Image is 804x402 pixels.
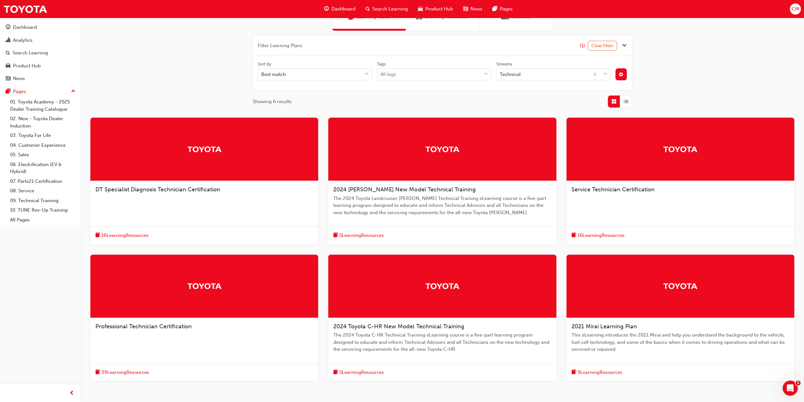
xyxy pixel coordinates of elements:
[496,61,512,67] div: Streams
[6,25,10,30] span: guage-icon
[377,61,386,67] div: Tags
[319,3,360,15] a: guage-iconDashboard
[365,70,369,78] span: down-icon
[463,5,468,13] span: news-icon
[339,232,384,239] span: 5 Learning Resources
[603,70,608,78] span: down-icon
[6,89,10,95] span: pages-icon
[8,131,78,140] a: 03. Toyota For Life
[13,49,48,57] div: Search Learning
[261,71,286,78] div: Best match
[577,369,622,376] span: 9 Learning Resources
[331,5,355,13] span: Dashboard
[8,114,78,131] a: 02. New - Toyota Dealer Induction
[3,47,78,59] a: Search Learning
[6,63,10,69] span: car-icon
[622,42,627,49] span: Close the filter
[619,72,623,78] span: cog-icon
[328,255,556,381] a: Trak2024 Toyota C-HR New Model Technical TrainingThe 2024 Toyota C-HR Technical Training eLearnin...
[187,280,222,291] img: Trak
[348,13,354,21] span: Learning Plans
[624,98,628,105] span: List
[3,34,78,46] a: Analytics
[95,232,100,239] span: book-icon
[90,118,318,244] a: TrakDT Specialist Diagnosis Technician Certificationbook-icon16LearningResources
[380,71,396,78] div: All tags
[425,5,453,13] span: Product Hub
[571,323,637,330] span: 2021 Mirai Learning Plan
[8,160,78,176] a: 06. Electrification (EV & Hybrid)
[95,186,220,193] span: DT Specialist Diagnosis Technician Certification
[95,323,192,330] span: Professional Technician Certification
[71,87,76,96] span: up-icon
[663,280,698,291] img: Trak
[615,68,627,80] button: cog-icon
[372,5,408,13] span: Search Learning
[8,205,78,215] a: 10. TUNE Rev-Up Training
[612,98,616,105] span: Grid
[6,50,10,56] span: search-icon
[416,13,422,21] span: Learning Resources
[253,98,292,105] span: Showing 6 results
[187,144,222,155] img: Trak
[566,118,794,244] a: TrakService Technician Certificationbook-icon16LearningResources
[6,38,10,43] span: chart-icon
[70,389,74,397] span: prev-icon
[487,3,518,15] a: pages-iconPages
[95,368,100,376] span: book-icon
[3,73,78,84] a: News
[588,41,617,51] button: Clear Filter
[3,22,78,33] a: Dashboard
[90,255,318,381] a: TrakProfessional Technician Certificationbook-icon39LearningResources
[377,61,491,81] label: tagOptions
[3,20,78,86] button: DashboardAnalyticsSearch LearningProduct HubNews
[333,232,384,239] button: book-icon5LearningResources
[8,150,78,160] a: 05. Sales
[502,13,509,21] span: Sessions
[425,144,460,155] img: Trak
[795,380,801,386] span: 1
[333,368,338,376] span: book-icon
[418,5,423,13] span: car-icon
[8,97,78,114] a: 01. Toyota Academy - 2025 Dealer Training Catalogue
[413,3,458,15] a: car-iconProduct Hub
[366,5,370,13] span: search-icon
[333,368,384,376] button: book-icon5LearningResources
[13,24,37,31] div: Dashboard
[333,195,551,216] span: The 2024 Toyota Landcruiser [PERSON_NAME] Technical Training eLearning course is a five-part lear...
[3,2,47,16] a: Trak
[3,60,78,72] a: Product Hub
[8,140,78,150] a: 04. Customer Experience
[571,368,576,376] span: book-icon
[499,71,520,78] div: Technical
[258,61,271,67] div: Sort by
[13,88,26,95] div: Pages
[566,255,794,381] a: Trak2021 Mirai Learning PlanThis eLearning introduces the 2021 Mirai and help you understand the ...
[8,215,78,225] a: All Pages
[484,70,488,78] span: down-icon
[95,368,149,376] button: book-icon39LearningResources
[458,3,487,15] a: news-iconNews
[333,232,338,239] span: book-icon
[6,76,10,82] span: news-icon
[783,380,798,396] iframe: Intercom live chat
[790,3,801,15] button: CM
[425,280,460,291] img: Trak
[328,118,556,244] a: Trak2024 [PERSON_NAME] New Model Technical TrainingThe 2024 Toyota Landcruiser [PERSON_NAME] Tech...
[324,5,329,13] span: guage-icon
[493,5,497,13] span: pages-icon
[3,86,78,97] button: Pages
[339,369,384,376] span: 5 Learning Resources
[577,232,625,239] span: 16 Learning Resources
[13,37,33,44] div: Analytics
[8,196,78,206] a: 09. Technical Training
[333,186,475,193] span: 2024 [PERSON_NAME] New Model Technical Training
[571,331,789,353] span: This eLearning introduces the 2021 Mirai and help you understand the background to the vehicle, f...
[95,232,148,239] button: book-icon16LearningResources
[571,186,655,193] span: Service Technician Certification
[13,62,41,70] div: Product Hub
[8,186,78,196] a: 08. Service
[333,323,464,330] span: 2024 Toyota C-HR New Model Technical Training
[571,368,622,376] button: book-icon9LearningResources
[13,75,25,82] div: News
